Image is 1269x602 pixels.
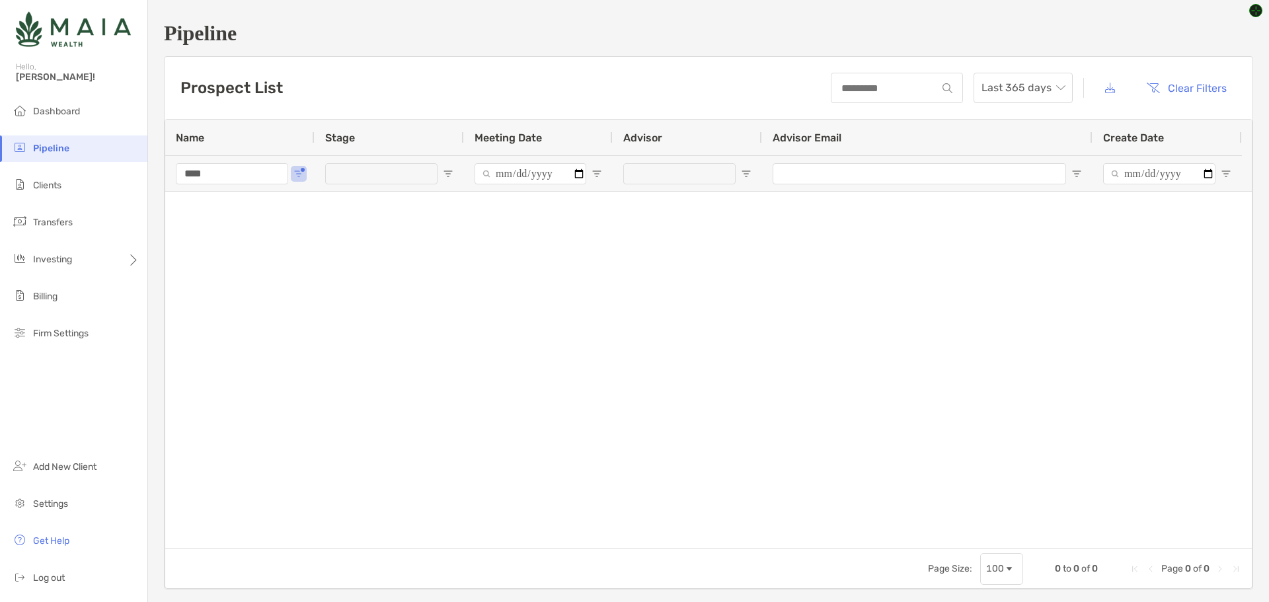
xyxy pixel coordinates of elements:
img: settings icon [12,495,28,511]
span: Transfers [33,217,73,228]
span: Advisor [623,132,662,144]
span: Investing [33,254,72,265]
span: Meeting Date [475,132,542,144]
span: Get Help [33,535,69,546]
span: 0 [1073,563,1079,574]
button: Open Filter Menu [1071,169,1082,179]
div: Previous Page [1145,564,1156,574]
img: investing icon [12,250,28,266]
button: Open Filter Menu [443,169,453,179]
button: Clear Filters [1136,73,1237,102]
img: clients icon [12,176,28,192]
span: to [1063,563,1071,574]
div: Page Size [980,553,1023,585]
span: Advisor Email [773,132,841,144]
img: logout icon [12,569,28,585]
span: Add New Client [33,461,96,472]
span: 0 [1055,563,1061,574]
button: Open Filter Menu [592,169,602,179]
h3: Prospect List [180,79,283,97]
span: Create Date [1103,132,1164,144]
div: Page Size: [928,563,972,574]
img: add_new_client icon [12,458,28,474]
button: Open Filter Menu [293,169,304,179]
span: of [1193,563,1202,574]
span: Clients [33,180,61,191]
input: Meeting Date Filter Input [475,163,586,184]
span: Billing [33,291,58,302]
input: Advisor Email Filter Input [773,163,1066,184]
span: Settings [33,498,68,509]
div: Last Page [1231,564,1241,574]
button: Open Filter Menu [1221,169,1231,179]
img: transfers icon [12,213,28,229]
img: firm-settings icon [12,324,28,340]
span: Page [1161,563,1183,574]
span: 0 [1092,563,1098,574]
div: First Page [1130,564,1140,574]
span: 0 [1204,563,1210,574]
img: input icon [942,83,952,93]
button: Open Filter Menu [741,169,751,179]
img: pipeline icon [12,139,28,155]
span: [PERSON_NAME]! [16,71,139,83]
span: Pipeline [33,143,69,154]
div: Next Page [1215,564,1225,574]
img: billing icon [12,287,28,303]
span: of [1081,563,1090,574]
img: dashboard icon [12,102,28,118]
span: Dashboard [33,106,80,117]
h1: Pipeline [164,21,1253,46]
img: get-help icon [12,532,28,548]
input: Name Filter Input [176,163,288,184]
span: Log out [33,572,65,583]
span: 0 [1185,563,1191,574]
span: Firm Settings [33,328,89,339]
span: Name [176,132,204,144]
span: Last 365 days [981,73,1065,102]
input: Create Date Filter Input [1103,163,1215,184]
span: Stage [325,132,355,144]
img: Zoe Logo [16,5,131,53]
div: 100 [986,563,1004,574]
